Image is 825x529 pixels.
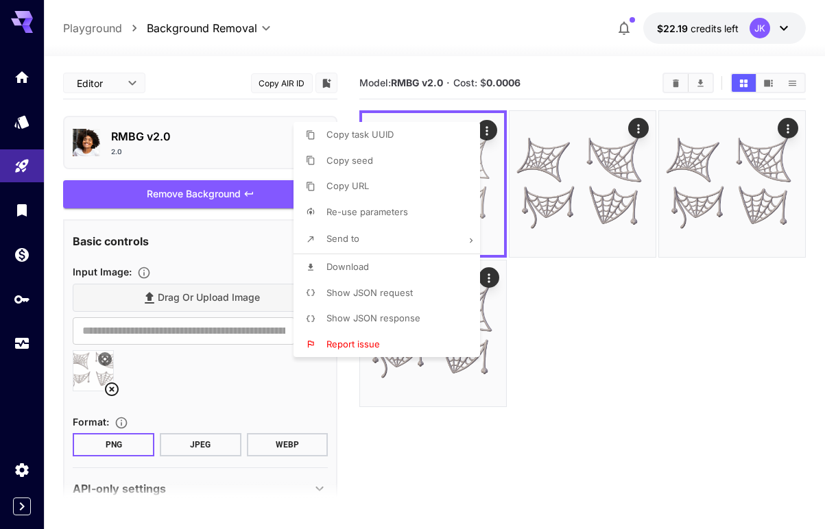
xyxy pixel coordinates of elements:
span: Copy task UUID [326,129,394,140]
span: Report issue [326,339,380,349]
span: Download [326,261,369,272]
span: Show JSON request [326,287,413,298]
span: Show JSON response [326,312,420,323]
span: Re-use parameters [326,206,408,217]
span: Send to [326,233,359,244]
span: Copy URL [326,180,369,191]
span: Copy seed [326,155,373,166]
